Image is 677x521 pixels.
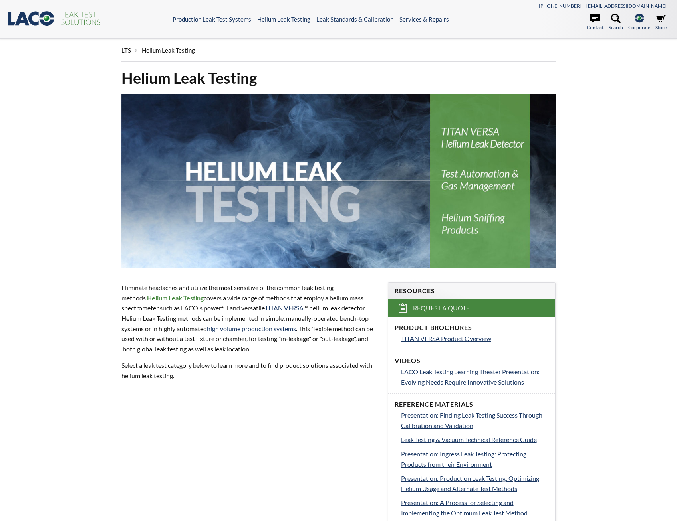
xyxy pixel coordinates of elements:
h4: Reference Materials [395,400,549,409]
a: [PHONE_NUMBER] [539,3,582,9]
a: Services & Repairs [399,16,449,23]
h4: Videos [395,357,549,365]
span: Presentation: Production Leak Testing: Optimizing Helium Usage and Alternate Test Methods [401,474,539,492]
span: Helium Leak Testing [142,47,195,54]
a: TITAN VERSA [265,304,303,312]
span: LACO Leak Testing Learning Theater Presentation: Evolving Needs Require Innovative Solutions [401,368,540,386]
span: Presentation: Ingress Leak Testing: Protecting Products from their Environment [401,450,526,468]
span: Presentation: Finding Leak Testing Success Through Calibration and Validation [401,411,542,429]
a: Contact [587,14,604,31]
a: TITAN VERSA Product Overview [401,334,549,344]
a: Production Leak Test Systems [173,16,251,23]
a: Presentation: Finding Leak Testing Success Through Calibration and Validation [401,410,549,430]
a: LACO Leak Testing Learning Theater Presentation: Evolving Needs Require Innovative Solutions [401,367,549,387]
a: Request a Quote [388,299,555,317]
a: [EMAIL_ADDRESS][DOMAIN_NAME] [586,3,667,9]
span: Request a Quote [413,304,470,312]
span: LTS [121,47,131,54]
h4: Resources [395,287,549,295]
a: Presentation: Ingress Leak Testing: Protecting Products from their Environment [401,449,549,469]
span: Leak Testing & Vacuum Technical Reference Guide [401,436,537,443]
a: Presentation: Production Leak Testing: Optimizing Helium Usage and Alternate Test Methods [401,473,549,493]
a: Leak Standards & Calibration [316,16,393,23]
span: TITAN VERSA Product Overview [401,335,491,342]
img: Helium Leak Testing header [121,94,556,268]
div: » [121,39,556,62]
span: Corporate [628,24,650,31]
p: Eliminate headaches and utilize the most sensitive of the common leak testing methods. covers a w... [121,282,378,354]
a: Presentation: A Process for Selecting and Implementing the Optimum Leak Test Method [401,497,549,518]
a: Search [609,14,623,31]
a: Store [655,14,667,31]
a: high volume production systems [207,325,296,332]
span: Presentation: A Process for Selecting and Implementing the Optimum Leak Test Method [401,499,528,517]
p: Select a leak test category below to learn more and to find product solutions associated with hel... [121,360,378,381]
h4: Product Brochures [395,324,549,332]
strong: Helium Leak Testing [147,294,204,302]
a: Leak Testing & Vacuum Technical Reference Guide [401,434,549,445]
a: Helium Leak Testing [257,16,310,23]
h1: Helium Leak Testing [121,68,556,88]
